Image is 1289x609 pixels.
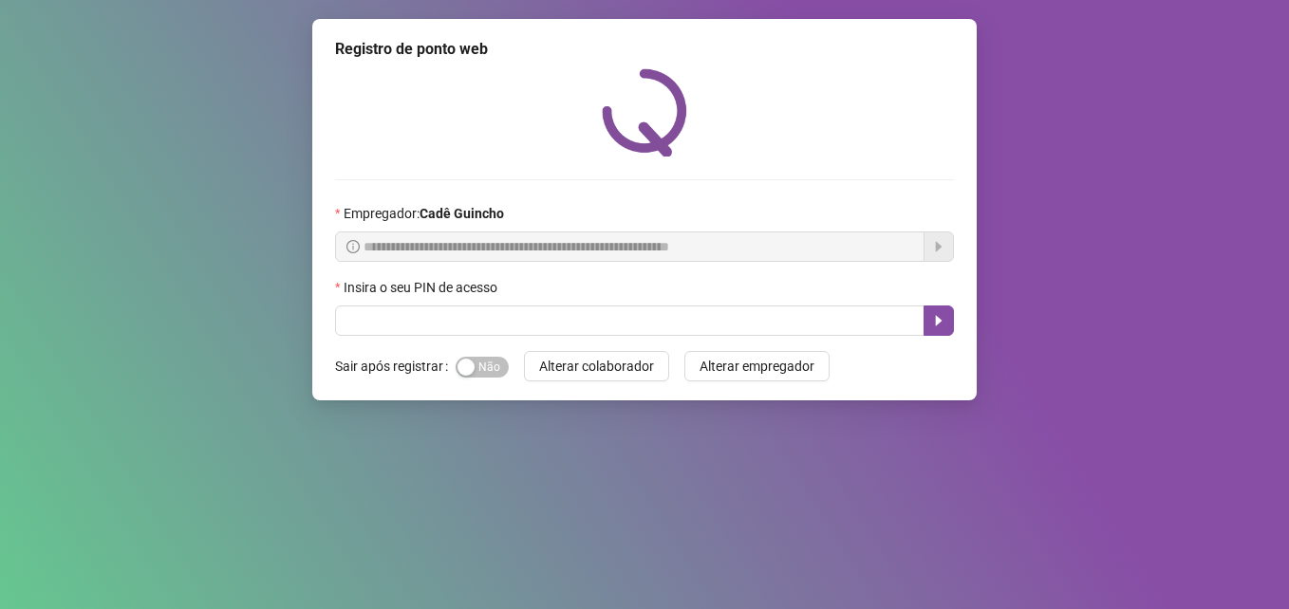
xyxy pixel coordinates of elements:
span: Alterar colaborador [539,356,654,377]
button: Alterar empregador [684,351,830,381]
span: info-circle [346,240,360,253]
label: Sair após registrar [335,351,456,381]
span: Alterar empregador [700,356,814,377]
div: Registro de ponto web [335,38,954,61]
label: Insira o seu PIN de acesso [335,277,510,298]
strong: Cadê Guincho [420,206,504,221]
button: Alterar colaborador [524,351,669,381]
span: caret-right [931,313,946,328]
img: QRPoint [602,68,687,157]
span: Empregador : [344,203,504,224]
